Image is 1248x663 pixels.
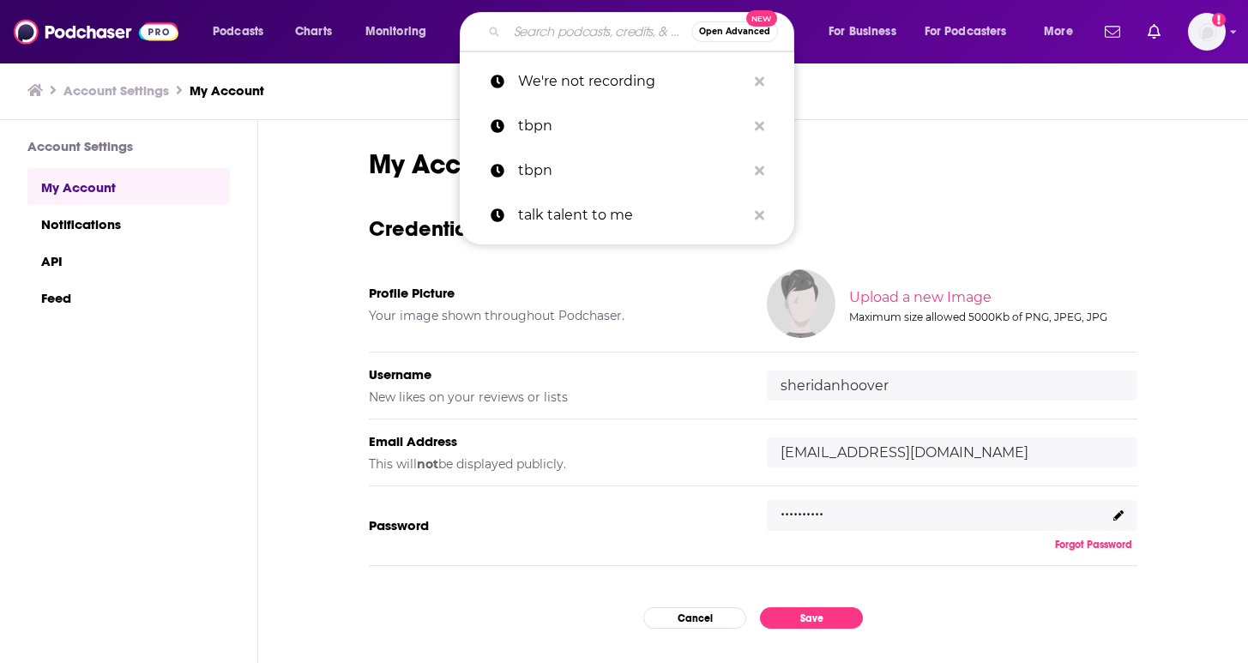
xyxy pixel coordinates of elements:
a: Show notifications dropdown [1141,17,1167,46]
h5: This will be displayed publicly. [369,456,739,472]
h5: Profile Picture [369,285,739,301]
h5: Email Address [369,433,739,449]
h5: Username [369,366,739,383]
a: API [27,242,230,279]
p: .......... [781,496,823,521]
a: Account Settings [63,82,169,99]
p: We're not recording [518,59,746,104]
span: For Business [829,20,896,44]
div: Maximum size allowed 5000Kb of PNG, JPEG, JPG [849,310,1134,323]
span: For Podcasters [925,20,1007,44]
input: username [767,371,1137,401]
span: Podcasts [213,20,263,44]
p: tbpn [518,148,746,193]
button: Show profile menu [1188,13,1226,51]
input: email [767,437,1137,467]
a: My Account [27,168,230,205]
span: Monitoring [365,20,426,44]
a: tbpn [460,148,794,193]
h1: My Account [369,148,1137,181]
button: Open AdvancedNew [691,21,778,42]
a: talk talent to me [460,193,794,238]
p: tbpn [518,104,746,148]
a: We're not recording [460,59,794,104]
span: More [1044,20,1073,44]
p: talk talent to me [518,193,746,238]
button: Save [760,607,863,629]
img: Your profile image [767,269,835,338]
a: Show notifications dropdown [1098,17,1127,46]
button: Cancel [643,607,746,629]
button: open menu [913,18,1032,45]
input: Search podcasts, credits, & more... [507,18,691,45]
h3: Account Settings [27,138,230,154]
span: Charts [295,20,332,44]
span: Open Advanced [699,27,770,36]
a: Charts [284,18,342,45]
a: Feed [27,279,230,316]
a: tbpn [460,104,794,148]
img: Podchaser - Follow, Share and Rate Podcasts [14,15,178,48]
h5: New likes on your reviews or lists [369,389,739,405]
span: New [746,10,777,27]
a: My Account [190,82,264,99]
img: User Profile [1188,13,1226,51]
button: Forgot Password [1050,538,1137,551]
button: open menu [817,18,918,45]
a: Notifications [27,205,230,242]
button: open menu [201,18,286,45]
h5: Your image shown throughout Podchaser. [369,308,739,323]
div: Search podcasts, credits, & more... [476,12,811,51]
b: not [417,456,438,472]
button: open menu [353,18,449,45]
button: open menu [1032,18,1094,45]
h3: Credentials [369,215,1137,242]
svg: Add a profile image [1212,13,1226,27]
h5: Password [369,517,739,533]
span: Logged in as sheridanhoover [1188,13,1226,51]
